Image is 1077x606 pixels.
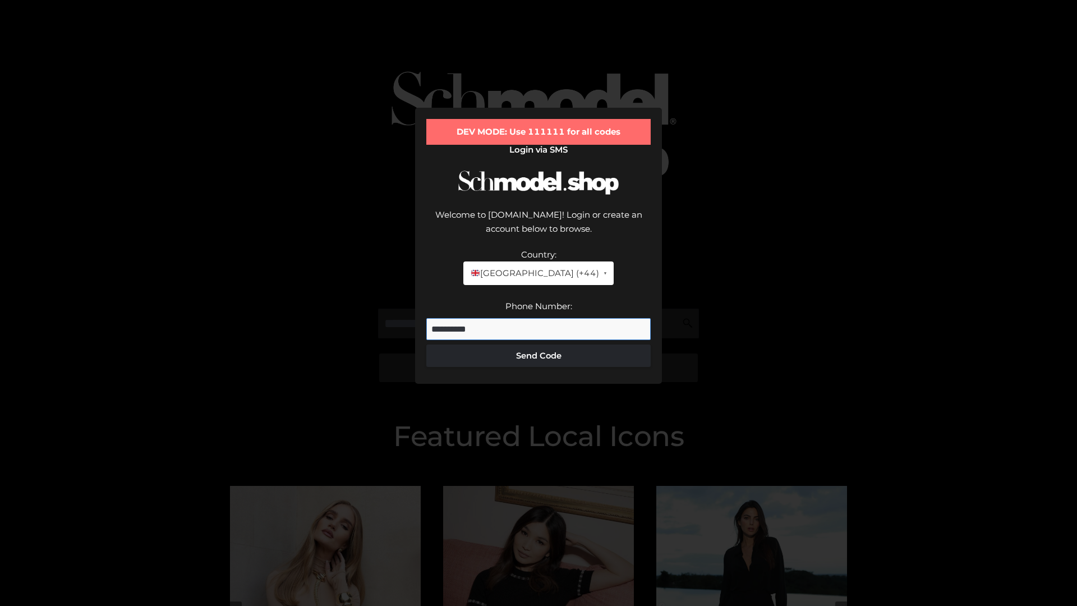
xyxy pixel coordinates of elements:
[426,145,651,155] h2: Login via SMS
[470,266,599,281] span: [GEOGRAPHIC_DATA] (+44)
[426,208,651,247] div: Welcome to [DOMAIN_NAME]! Login or create an account below to browse.
[471,269,480,277] img: 🇬🇧
[426,119,651,145] div: DEV MODE: Use 111111 for all codes
[426,345,651,367] button: Send Code
[454,160,623,205] img: Schmodel Logo
[505,301,572,311] label: Phone Number:
[521,249,556,260] label: Country:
